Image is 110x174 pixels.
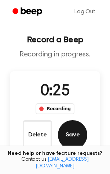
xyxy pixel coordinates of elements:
[58,120,87,150] button: Save Audio Record
[7,5,49,19] a: Beep
[67,3,103,21] a: Log Out
[4,157,106,170] span: Contact us
[6,50,104,59] p: Recording in progress.
[36,103,74,114] div: Recording
[36,157,89,169] a: [EMAIL_ADDRESS][DOMAIN_NAME]
[23,120,52,150] button: Delete Audio Record
[40,84,70,99] span: 0:25
[6,35,104,44] h1: Record a Beep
